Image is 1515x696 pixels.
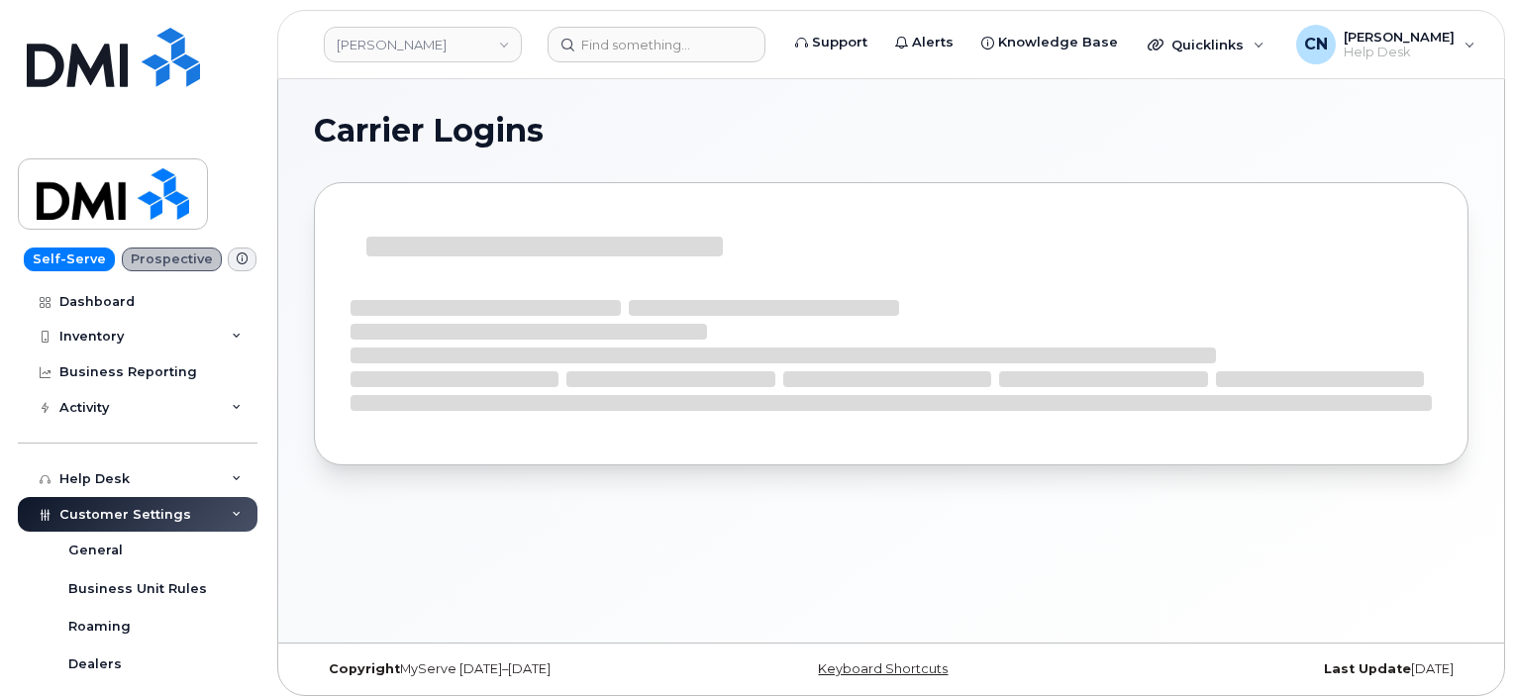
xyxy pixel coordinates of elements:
[1324,661,1411,676] strong: Last Update
[1083,661,1468,677] div: [DATE]
[314,116,544,146] span: Carrier Logins
[818,661,948,676] a: Keyboard Shortcuts
[329,661,400,676] strong: Copyright
[314,661,699,677] div: MyServe [DATE]–[DATE]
